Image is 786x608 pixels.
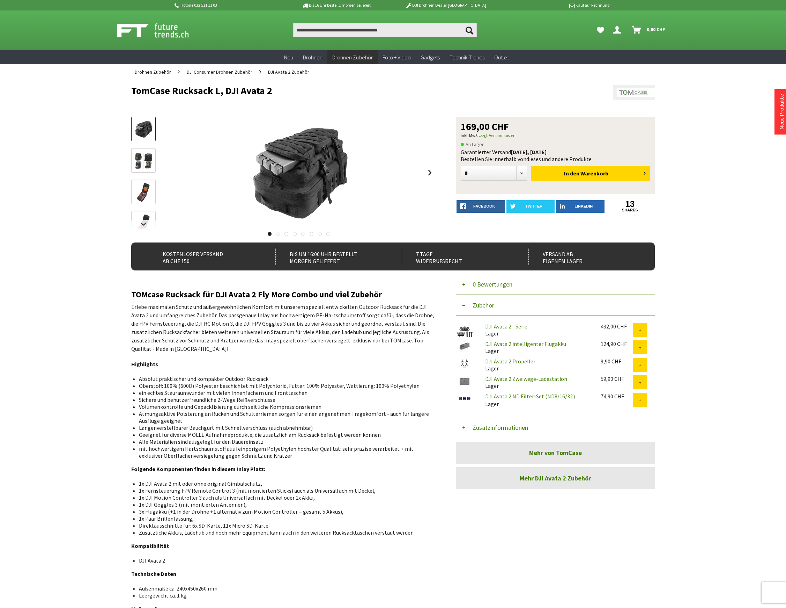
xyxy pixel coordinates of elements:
p: Erlebe maximalen Schutz und außergewöhnlichen Komfort mit unserem speziell entwickelten Outdoor R... [131,303,435,353]
span: Technik-Trends [450,54,484,61]
li: Absolut praktischer und kompakter Outdoor Rucksack [139,375,429,382]
button: Suchen [462,23,477,37]
span: 169,00 CHF [461,122,509,131]
img: TomCase Rucksack L, DJI Avata 2 [243,117,355,229]
span: LinkedIn [574,204,593,208]
a: Meine Favoriten [593,23,608,37]
button: Zusatzinformationen [456,417,655,438]
a: facebook [457,200,505,213]
div: Lager [480,375,595,389]
li: 1x DJI Motion Controller 3 auch als Universalfach mit Deckel oder 1x Akku, [139,494,429,501]
span: Warenkorb [580,170,608,177]
li: Oberstoff: 100% (600D) Polyester beschichtet mit Polychlorid, Futter: 100% Polyester, Wattierung:... [139,382,429,389]
div: Lager [480,358,595,372]
b: [DATE], [DATE] [511,149,547,155]
li: Alle Materialien sind ausgelegt für den Dauereinsatz [139,438,429,445]
div: Lager [480,393,595,407]
a: DJI Avata 2 ND Filter-Set (ND8/16/32） [485,393,578,400]
img: DJI Avata 2 - Serie [456,323,473,340]
a: DJI Avata 2 Zweiwege-Ladestation [485,375,567,382]
div: Lager [480,323,595,337]
span: Neu [284,54,293,61]
button: In den Warenkorb [531,166,650,181]
a: LinkedIn [556,200,605,213]
a: Gadgets [416,50,445,65]
a: Foto + Video [378,50,416,65]
strong: Folgende Komponenten finden in diesem Inlay Platz: [131,465,265,472]
a: Drohnen Zubehör [327,50,378,65]
p: Kauf auf Rechnung [500,1,609,9]
h2: TOMcase Rucksack für DJI Avata 2 Fly More Combo und viel Zubehör [131,290,435,299]
p: Bis 16 Uhr bestellt, morgen geliefert. [282,1,391,9]
img: DJI Avata 2 ND Filter-Set (ND8/16/32） [456,393,473,404]
a: DJI Avata 2 - Serie [485,323,527,330]
li: Leergewicht ca. 1 kg [139,592,429,599]
a: DJI Avata 2 Propeller [485,358,535,365]
li: 3x Flugakku (+1 in der Drohne +1 alternativ zum Motion Controller = gesamt 5 Akkus), [139,508,429,515]
li: Zusätzliche Akkus, Ladehub und noch mehr Equipment kann auch in den weiteren Rucksacktaschen vers... [139,529,429,536]
img: Vorschau: TomCase Rucksack L, DJI Avata 2 [133,119,154,139]
span: facebook [473,204,495,208]
a: twitter [506,200,555,213]
li: Volumenkontrolle und Gepäckfixierung durch seitliche Kompressionsriemen [139,403,429,410]
li: DJI Avata 2 [139,557,429,564]
li: mit hochwertigem Hartschaumstoff aus feinporigem Polyethylen höchster Qualität: sehr präzise vera... [139,445,429,459]
img: TomCase [613,85,655,100]
button: Zubehör [456,295,655,316]
li: 1x DJI Goggles 3 (mit montierten Antennen), [139,501,429,508]
a: Mehr DJI Avata 2 Zubehör [456,467,655,489]
strong: Highlights [131,361,158,368]
li: 1x Paar Brillenfassung, [139,515,429,522]
p: inkl. MwSt. [461,131,650,140]
span: DJI Consumer Drohnen Zubehör [187,69,252,75]
li: Geeignet für diverse MOLLE Aufnahmeprodukte, die zusätzlich am Rucksack befestigt werden können [139,431,429,438]
a: Outlet [489,50,514,65]
div: 124,90 CHF [601,340,633,347]
img: DJI Avata 2 Zweiwege-Ladestation [456,375,473,387]
a: Neue Produkte [778,94,785,130]
div: 432,00 CHF [601,323,633,330]
a: 13 [606,200,654,208]
a: Drohnen [298,50,327,65]
div: 74,90 CHF [601,393,633,400]
a: Hi, Serdar - Dein Konto [610,23,626,37]
a: DJI Avata 2 intelligenter Flugakku [485,340,566,347]
div: Bis um 16:00 Uhr bestellt Morgen geliefert [275,248,387,265]
a: shares [606,208,654,212]
a: zzgl. Versandkosten [480,133,516,138]
a: DJI Consumer Drohnen Zubehör [183,64,256,80]
a: DJI Avata 2 Zubehör [265,64,313,80]
li: Direktausschnitte für: 6x SD-Karte, 11x Micro SD-Karte [139,522,429,529]
a: Mehr von TomCase [456,442,655,464]
a: Warenkorb [629,23,669,37]
div: 9,90 CHF [601,358,633,365]
li: ein echtes Stauraumwunder mit vielen Innenfächern und Fronttaschen [139,389,429,396]
li: Atmungsaktive Polsterung an Rücken und Schulterriemen sorgen für einen angenehmen Tragekomfort - ... [139,410,429,424]
div: Versand ab eigenem Lager [528,248,640,265]
span: Drohnen [303,54,322,61]
strong: Technische Daten [131,570,176,577]
img: DJI Avata 2 intelligenter Flugakku [456,340,473,352]
h1: TomCase Rucksack L, DJI Avata 2 [131,85,550,96]
img: DJI Avata 2 Propeller [456,358,473,369]
p: Hotline 032 511 11 03 [173,1,282,9]
button: 0 Bewertungen [456,274,655,295]
span: An Lager [461,140,484,149]
span: In den [564,170,579,177]
div: 59,90 CHF [601,375,633,382]
span: Drohnen Zubehör [135,69,171,75]
div: Garantierter Versand Bestellen Sie innerhalb von dieses und andere Produkte. [461,149,650,162]
a: Drohnen Zubehör [131,64,175,80]
p: DJI Drohnen Dealer [GEOGRAPHIC_DATA] [391,1,500,9]
a: Technik-Trends [445,50,489,65]
div: 7 Tage Widerrufsrecht [402,248,513,265]
span: 0,00 CHF [647,24,665,35]
input: Produkt, Marke, Kategorie, EAN, Artikelnummer… [293,23,477,37]
a: Neu [279,50,298,65]
span: twitter [525,204,542,208]
span: DJI Avata 2 Zubehör [268,69,309,75]
div: Kostenloser Versand ab CHF 150 [149,248,260,265]
div: Lager [480,340,595,354]
span: Foto + Video [383,54,411,61]
li: Außenmaße ca. 240x450x260 mm [139,585,429,592]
